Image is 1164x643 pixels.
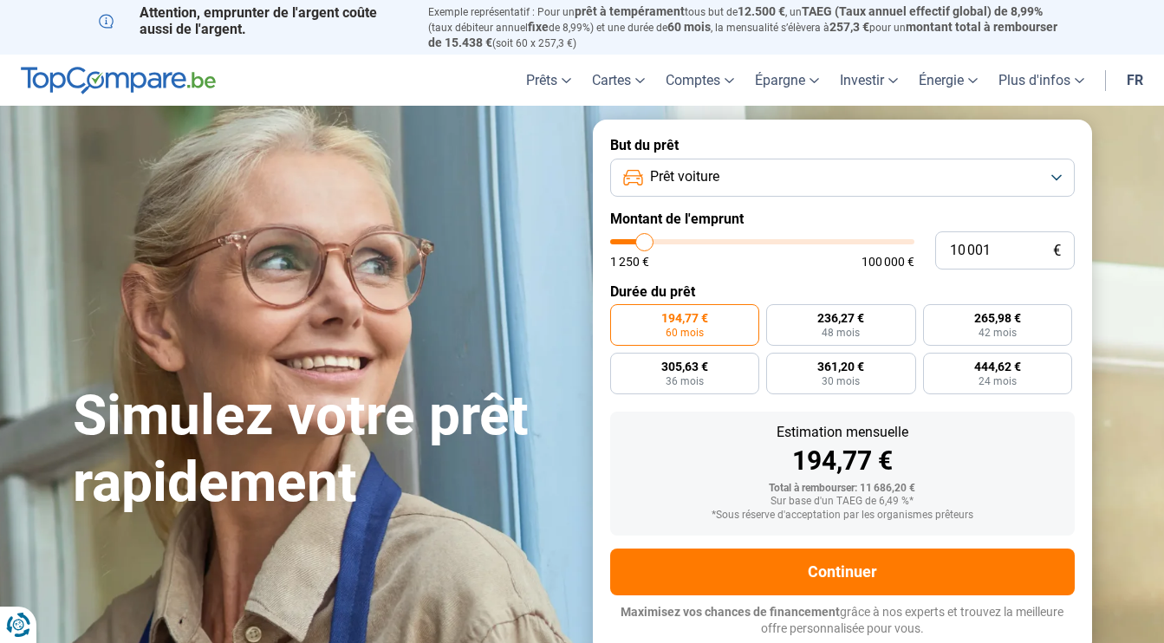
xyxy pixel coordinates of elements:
[624,483,1061,495] div: Total à rembourser: 11 686,20 €
[516,55,582,106] a: Prêts
[979,376,1017,386] span: 24 mois
[655,55,745,106] a: Comptes
[610,211,1075,227] label: Montant de l'emprunt
[610,137,1075,153] label: But du prêt
[610,604,1075,638] p: grâce à nos experts et trouvez la meilleure offre personnalisée pour vous.
[908,55,988,106] a: Énergie
[582,55,655,106] a: Cartes
[829,20,869,34] span: 257,3 €
[624,425,1061,439] div: Estimation mensuelle
[624,510,1061,522] div: *Sous réserve d'acceptation par les organismes prêteurs
[73,383,572,516] h1: Simulez votre prêt rapidement
[667,20,711,34] span: 60 mois
[21,67,216,94] img: TopCompare
[575,4,685,18] span: prêt à tempérament
[822,328,860,338] span: 48 mois
[745,55,829,106] a: Épargne
[974,312,1021,324] span: 265,98 €
[666,328,704,338] span: 60 mois
[822,376,860,386] span: 30 mois
[428,4,1066,50] p: Exemple représentatif : Pour un tous but de , un (taux débiteur annuel de 8,99%) et une durée de ...
[817,312,864,324] span: 236,27 €
[979,328,1017,338] span: 42 mois
[862,256,914,268] span: 100 000 €
[829,55,908,106] a: Investir
[99,4,407,37] p: Attention, emprunter de l'argent coûte aussi de l'argent.
[610,283,1075,300] label: Durée du prêt
[621,605,840,619] span: Maximisez vos chances de financement
[650,167,719,186] span: Prêt voiture
[1116,55,1154,106] a: fr
[624,448,1061,474] div: 194,77 €
[610,256,649,268] span: 1 250 €
[817,360,864,373] span: 361,20 €
[624,496,1061,508] div: Sur base d'un TAEG de 6,49 %*
[988,55,1095,106] a: Plus d'infos
[661,360,708,373] span: 305,63 €
[1053,244,1061,258] span: €
[738,4,785,18] span: 12.500 €
[528,20,549,34] span: fixe
[974,360,1021,373] span: 444,62 €
[661,312,708,324] span: 194,77 €
[666,376,704,386] span: 36 mois
[428,20,1057,49] span: montant total à rembourser de 15.438 €
[610,549,1075,595] button: Continuer
[610,159,1075,197] button: Prêt voiture
[802,4,1043,18] span: TAEG (Taux annuel effectif global) de 8,99%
